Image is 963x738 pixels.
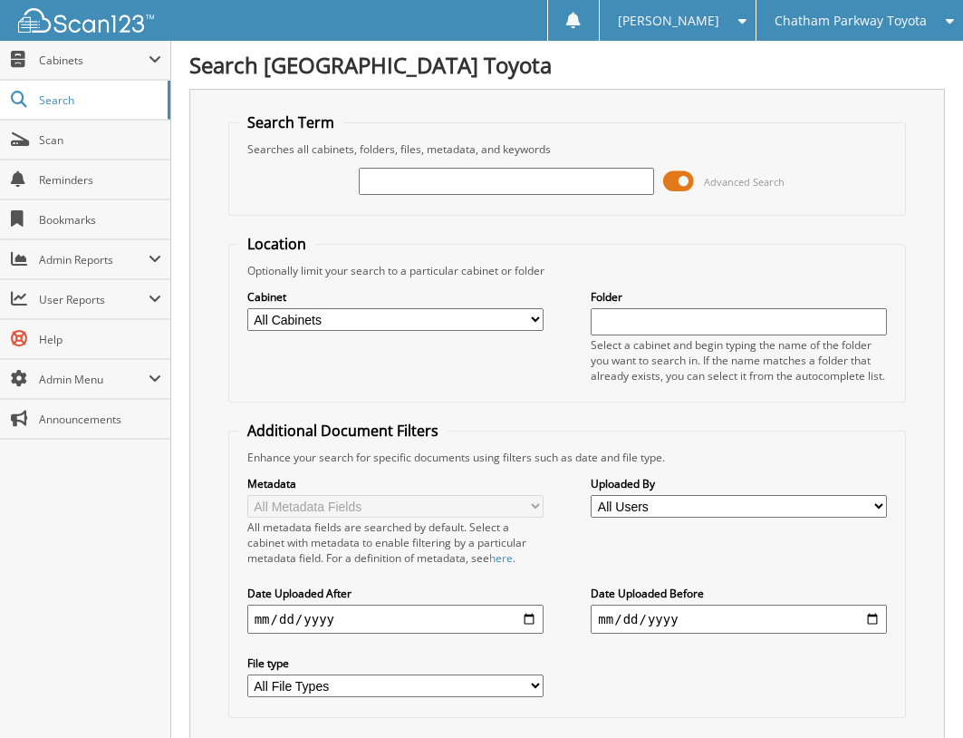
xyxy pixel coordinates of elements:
legend: Search Term [238,112,343,132]
span: Chatham Parkway Toyota [775,15,927,26]
label: Date Uploaded After [247,586,544,601]
div: Select a cabinet and begin typing the name of the folder you want to search in. If the name match... [591,337,887,384]
span: User Reports [39,292,149,307]
span: Help [39,332,161,347]
div: Optionally limit your search to a particular cabinet or folder [238,263,897,278]
span: Scan [39,132,161,148]
a: here [489,550,513,566]
span: Cabinets [39,53,149,68]
legend: Additional Document Filters [238,421,448,441]
legend: Location [238,234,315,254]
span: Search [39,92,159,108]
span: Announcements [39,412,161,427]
img: scan123-logo-white.svg [18,8,154,33]
h1: Search [GEOGRAPHIC_DATA] Toyota [189,50,945,80]
span: Admin Reports [39,252,149,267]
span: Admin Menu [39,372,149,387]
span: Reminders [39,172,161,188]
div: Searches all cabinets, folders, files, metadata, and keywords [238,141,897,157]
label: Uploaded By [591,476,887,491]
div: All metadata fields are searched by default. Select a cabinet with metadata to enable filtering b... [247,520,544,566]
div: Enhance your search for specific documents using filters such as date and file type. [238,450,897,465]
input: start [247,605,544,634]
label: Date Uploaded Before [591,586,887,601]
span: [PERSON_NAME] [618,15,719,26]
label: Folder [591,289,887,305]
label: File type [247,655,544,671]
label: Cabinet [247,289,544,305]
input: end [591,605,887,634]
span: Bookmarks [39,212,161,228]
iframe: Chat Widget [872,651,963,738]
label: Metadata [247,476,544,491]
span: Advanced Search [704,175,785,189]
